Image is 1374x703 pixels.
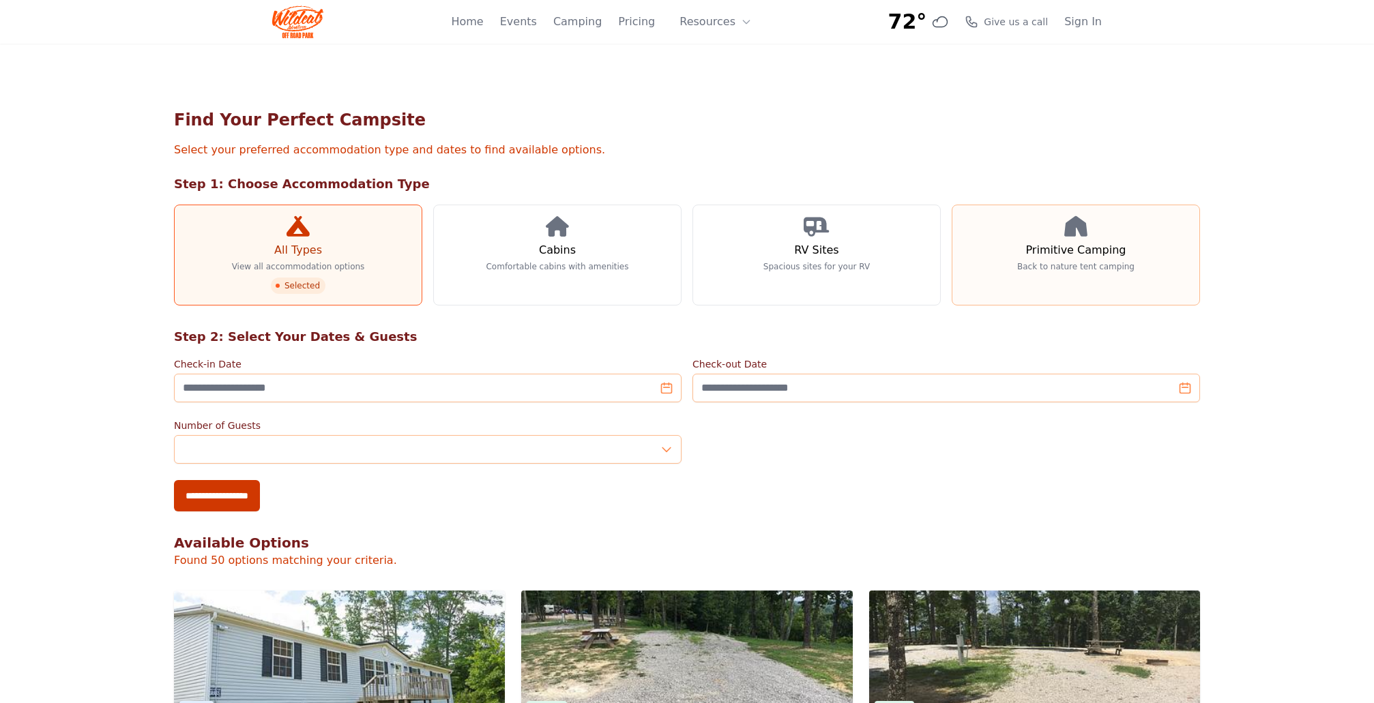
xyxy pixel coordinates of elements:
[965,15,1048,29] a: Give us a call
[174,175,1200,194] h2: Step 1: Choose Accommodation Type
[952,205,1200,305] a: Primitive Camping Back to nature tent camping
[794,242,838,258] h3: RV Sites
[174,205,422,305] a: All Types View all accommodation options Selected
[274,242,322,258] h3: All Types
[433,205,682,305] a: Cabins Comfortable cabins with amenities
[174,142,1200,158] p: Select your preferred accommodation type and dates to find available options.
[692,205,941,305] a: RV Sites Spacious sites for your RV
[271,278,325,294] span: Selected
[486,261,628,272] p: Comfortable cabins with amenities
[174,552,1200,569] p: Found 50 options matching your criteria.
[671,8,760,35] button: Resources
[1026,242,1126,258] h3: Primitive Camping
[174,109,1200,131] h1: Find Your Perfect Campsite
[553,14,602,30] a: Camping
[984,15,1048,29] span: Give us a call
[174,533,1200,552] h2: Available Options
[763,261,870,272] p: Spacious sites for your RV
[1017,261,1135,272] p: Back to nature tent camping
[1064,14,1102,30] a: Sign In
[272,5,323,38] img: Wildcat Logo
[232,261,365,272] p: View all accommodation options
[451,14,483,30] a: Home
[174,327,1200,346] h2: Step 2: Select Your Dates & Guests
[174,419,682,432] label: Number of Guests
[174,357,682,371] label: Check-in Date
[618,14,655,30] a: Pricing
[888,10,927,34] span: 72°
[500,14,537,30] a: Events
[539,242,576,258] h3: Cabins
[692,357,1200,371] label: Check-out Date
